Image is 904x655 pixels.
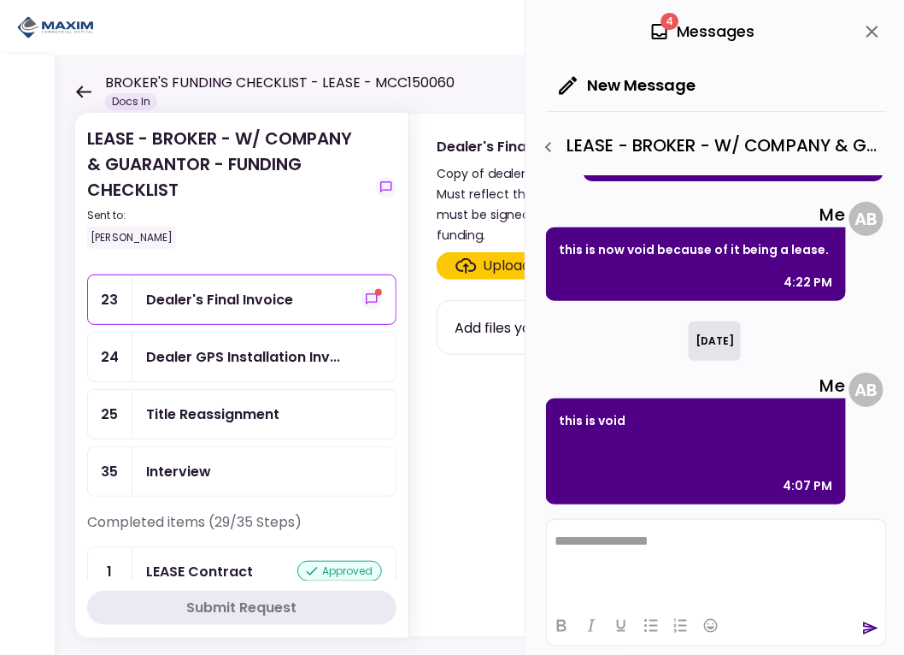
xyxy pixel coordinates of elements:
a: 35Interview [87,446,396,497]
div: LEASE - BROKER - W/ COMPANY & GUARANTOR - FUNDING CHECKLIST - Lessee Title Requirements - Proof o... [534,133,887,162]
button: Submit Request [87,591,396,625]
div: Messages [649,19,754,44]
div: A B [849,202,883,236]
div: Upload New File [484,256,590,276]
div: LEASE - BROKER - W/ COMPANY & GUARANTOR - FUNDING CHECKLIST [87,126,369,249]
button: Numbered list [666,614,696,638]
a: 25Title Reassignment [87,389,396,440]
div: LEASE Contract [146,561,253,582]
button: Bold [547,614,576,638]
img: Partner icon [17,15,94,40]
div: approved [297,561,382,581]
button: close [858,17,887,46]
div: 4:22 PM [784,272,833,292]
button: Bullet list [637,614,666,638]
div: 24 [88,333,132,381]
div: 25 [88,390,132,439]
button: Italic [577,614,606,638]
a: 23Dealer's Final Invoiceshow-messages [87,274,396,325]
button: send [862,620,879,637]
div: Submit Request [187,598,297,618]
div: 4:07 PM [784,475,833,496]
div: [DATE] [689,322,741,361]
div: Dealer's Final InvoiceCopy of dealer invoice with the final numbers. Must reflect the down paymen... [408,113,870,638]
div: Docs In [105,93,157,110]
div: 35 [88,447,132,496]
div: Copy of dealer invoice with the final numbers. Must reflect the down payment if paid to dealer, m... [437,163,733,245]
span: Click here to upload the required document [437,252,608,280]
div: Title Reassignment [146,404,279,425]
p: this is void [559,410,833,431]
div: Dealer's Final Invoice [437,136,733,157]
p: this is now void because of it being a lease. [559,239,833,260]
button: show-messages [361,289,382,310]
a: 24Dealer GPS Installation Invoice [87,332,396,382]
button: Underline [607,614,636,638]
div: Sent to: [87,208,369,223]
div: 23 [88,275,132,324]
div: Dealer GPS Installation Invoice [146,346,340,368]
div: Me [546,202,846,227]
button: New Message [546,63,709,108]
span: 4 [661,13,679,30]
iframe: Rich Text Area [547,520,886,605]
h1: BROKER'S FUNDING CHECKLIST - LEASE - MCC150060 [105,73,455,93]
div: Completed items (29/35 Steps) [87,512,396,546]
button: show-messages [376,177,396,198]
div: Add files you've already uploaded to My AIO [455,317,747,339]
div: [PERSON_NAME] [87,227,176,249]
div: Interview [146,461,211,482]
div: Dealer's Final Invoice [146,289,293,310]
a: 1LEASE Contractapproved [87,546,396,597]
div: 1 [88,547,132,596]
div: A B [849,373,883,407]
div: Me [546,373,846,398]
button: Emojis [696,614,725,638]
